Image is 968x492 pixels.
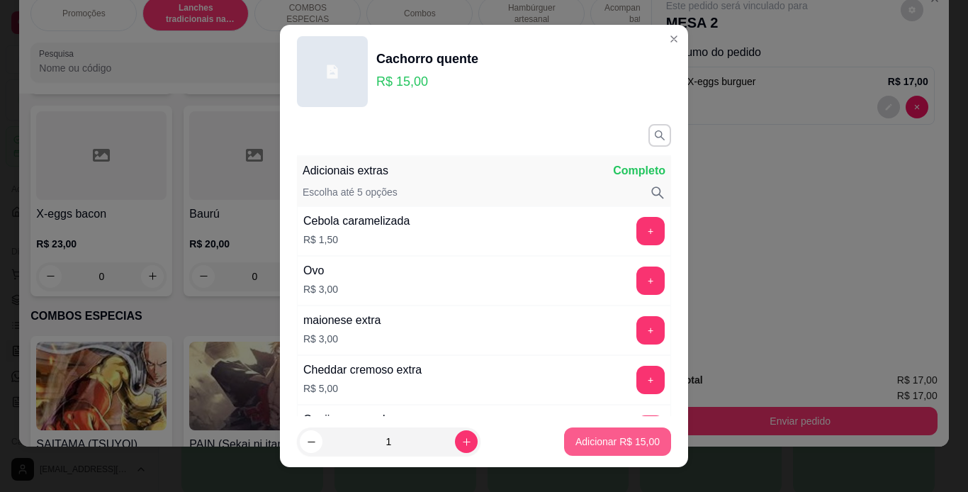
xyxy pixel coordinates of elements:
[636,316,665,345] button: add
[303,312,381,329] div: maionese extra
[636,415,665,444] button: add
[376,49,478,69] div: Cachorro quente
[636,267,665,295] button: add
[663,28,685,50] button: Close
[303,381,422,396] p: R$ 5,00
[303,282,338,296] p: R$ 3,00
[575,435,660,449] p: Adicionar R$ 15,00
[303,213,410,230] div: Cebola caramelizada
[303,411,392,428] div: Queijo mussarela
[303,233,410,247] p: R$ 1,50
[636,366,665,394] button: add
[300,430,322,453] button: decrease-product-quantity
[613,162,665,179] p: Completo
[564,427,671,456] button: Adicionar R$ 15,00
[455,430,478,453] button: increase-product-quantity
[303,332,381,346] p: R$ 3,00
[303,362,422,379] div: Cheddar cremoso extra
[376,72,478,91] p: R$ 15,00
[303,262,338,279] div: Ovo
[303,162,388,179] p: Adicionais extras
[636,217,665,245] button: add
[303,185,398,201] p: Escolha até 5 opções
